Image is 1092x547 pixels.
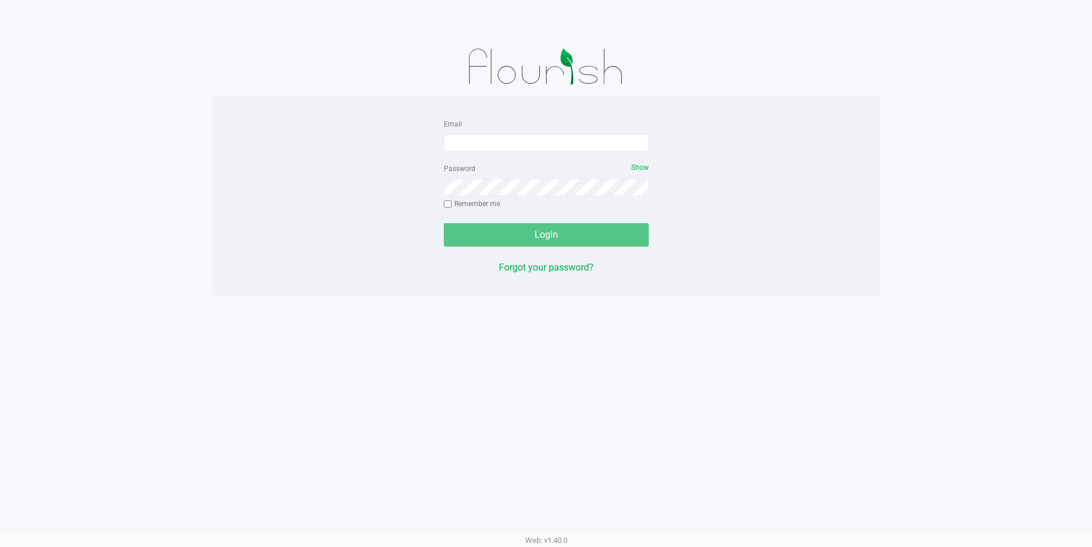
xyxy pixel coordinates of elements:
label: Remember me [444,199,500,209]
label: Password [444,163,475,174]
span: Web: v1.40.0 [525,536,567,545]
span: Show [631,163,649,172]
label: Email [444,119,462,129]
button: Forgot your password? [499,261,594,275]
input: Remember me [444,200,452,208]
